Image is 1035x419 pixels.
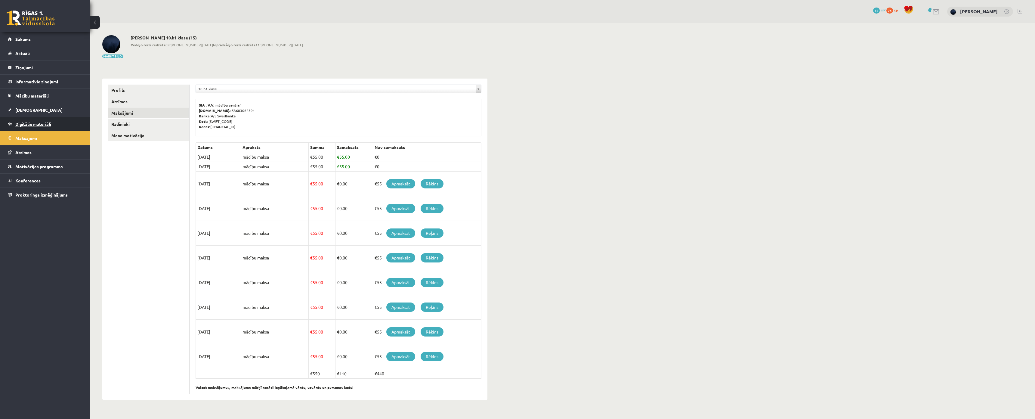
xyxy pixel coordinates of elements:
[8,32,83,46] a: Sākums
[421,352,443,361] a: Rēķins
[8,103,83,117] a: [DEMOGRAPHIC_DATA]
[15,93,49,98] span: Mācību materiāli
[241,143,309,152] th: Apraksts
[8,46,83,60] a: Aktuāli
[421,303,443,312] a: Rēķins
[421,253,443,262] a: Rēķins
[15,61,83,74] legend: Ziņojumi
[8,61,83,74] a: Ziņojumi
[8,160,83,173] a: Motivācijas programma
[373,320,481,344] td: €55
[886,8,893,14] span: 74
[15,131,83,145] legend: Maksājumi
[15,178,41,183] span: Konferences
[310,354,313,359] span: €
[335,295,373,320] td: 0.00
[335,270,373,295] td: 0.00
[881,8,885,12] span: mP
[310,206,313,211] span: €
[309,369,335,379] td: €550
[196,320,241,344] td: [DATE]
[309,221,335,246] td: 55.00
[386,228,415,238] a: Apmaksāt
[421,228,443,238] a: Rēķins
[373,295,481,320] td: €55
[199,119,209,124] b: Kods:
[241,152,309,162] td: mācību maksa
[8,188,83,202] a: Proktoringa izmēģinājums
[15,150,32,155] span: Atzīmes
[108,96,189,107] a: Atzīmes
[8,145,83,159] a: Atzīmes
[196,295,241,320] td: [DATE]
[309,162,335,172] td: 55.00
[337,206,339,211] span: €
[309,152,335,162] td: 55.00
[309,196,335,221] td: 55.00
[386,327,415,337] a: Apmaksāt
[337,230,339,236] span: €
[199,113,211,118] b: Banka:
[196,143,241,152] th: Datums
[8,75,83,88] a: Informatīvie ziņojumi
[196,152,241,162] td: [DATE]
[337,181,339,186] span: €
[950,9,956,15] img: Nikolass Karpjuks
[337,354,339,359] span: €
[310,181,313,186] span: €
[894,8,898,12] span: xp
[309,344,335,369] td: 55.00
[337,280,339,285] span: €
[337,255,339,260] span: €
[386,253,415,262] a: Apmaksāt
[196,270,241,295] td: [DATE]
[386,278,415,287] a: Apmaksāt
[108,85,189,96] a: Profils
[309,246,335,270] td: 55.00
[310,230,313,236] span: €
[373,369,481,379] td: €440
[335,152,373,162] td: 55.00
[196,385,354,390] b: Veicot maksājumus, maksājuma mērķī norādi izglītojamā vārdu, uzvārdu un personas kodu!
[335,172,373,196] td: 0.00
[309,143,335,152] th: Summa
[8,117,83,131] a: Digitālie materiāli
[421,179,443,188] a: Rēķins
[15,164,63,169] span: Motivācijas programma
[8,174,83,188] a: Konferences
[373,221,481,246] td: €55
[373,270,481,295] td: €55
[199,103,242,107] b: SIA „V.V. mācību centrs”
[335,320,373,344] td: 0.00
[196,85,481,93] a: 10.b1 klase
[886,8,901,12] a: 74 xp
[198,85,473,93] span: 10.b1 klase
[199,102,478,129] p: 53603062391 A/S Swedbanka [SWIFT_CODE] [FINANCIAL_ID]
[15,192,68,197] span: Proktoringa izmēģinājums
[373,162,481,172] td: €0
[373,344,481,369] td: €55
[335,196,373,221] td: 0.00
[196,344,241,369] td: [DATE]
[335,143,373,152] th: Samaksāts
[131,42,165,47] b: Pēdējo reizi redzēts
[241,344,309,369] td: mācību maksa
[873,8,880,14] span: 15
[241,162,309,172] td: mācību maksa
[241,172,309,196] td: mācību maksa
[421,327,443,337] a: Rēķins
[196,221,241,246] td: [DATE]
[873,8,885,12] a: 15 mP
[213,42,255,47] b: Iepriekšējo reizi redzēts
[15,36,31,42] span: Sākums
[337,329,339,334] span: €
[310,280,313,285] span: €
[241,320,309,344] td: mācību maksa
[373,152,481,162] td: €0
[310,255,313,260] span: €
[196,172,241,196] td: [DATE]
[15,75,83,88] legend: Informatīvie ziņojumi
[373,196,481,221] td: €55
[199,124,210,129] b: Konts:
[241,221,309,246] td: mācību maksa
